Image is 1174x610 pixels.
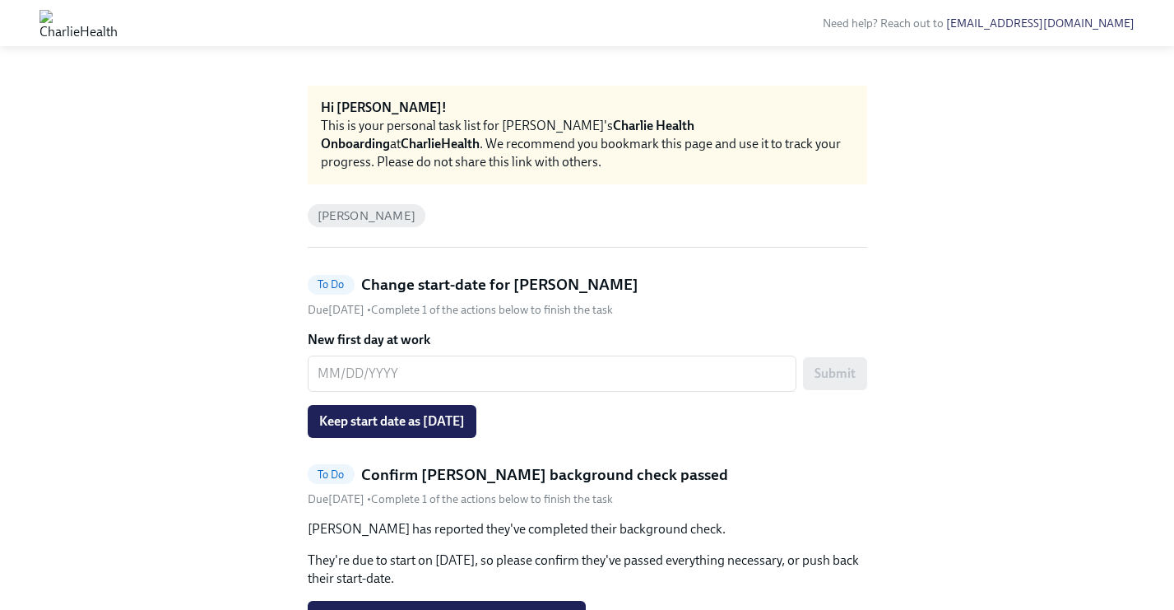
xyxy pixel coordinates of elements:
button: Keep start date as [DATE] [308,405,476,438]
span: To Do [308,468,355,481]
span: To Do [308,278,355,291]
a: To DoConfirm [PERSON_NAME] background check passedDue[DATE] •Complete 1 of the actions below to f... [308,464,867,508]
p: [PERSON_NAME] has reported they've completed their background check. [308,520,867,538]
strong: CharlieHealth [401,136,480,151]
a: [EMAIL_ADDRESS][DOMAIN_NAME] [946,16,1135,30]
div: • Complete 1 of the actions below to finish the task [308,491,613,507]
strong: Hi [PERSON_NAME]! [321,100,447,115]
div: • Complete 1 of the actions below to finish the task [308,302,613,318]
h5: Confirm [PERSON_NAME] background check passed [361,464,728,486]
span: Thursday, October 2nd 2025, 10:00 am [308,303,367,317]
span: [PERSON_NAME] [308,210,426,222]
div: This is your personal task list for [PERSON_NAME]'s at . We recommend you bookmark this page and ... [321,117,854,171]
img: CharlieHealth [39,10,118,36]
span: Need help? Reach out to [823,16,1135,30]
h5: Change start-date for [PERSON_NAME] [361,274,638,296]
a: To DoChange start-date for [PERSON_NAME]Due[DATE] •Complete 1 of the actions below to finish the ... [308,274,867,318]
span: Thursday, October 2nd 2025, 10:00 am [308,492,367,506]
label: New first day at work [308,331,867,349]
p: They're due to start on [DATE], so please confirm they've passed everything necessary, or push ba... [308,552,867,588]
span: Keep start date as [DATE] [319,413,465,430]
